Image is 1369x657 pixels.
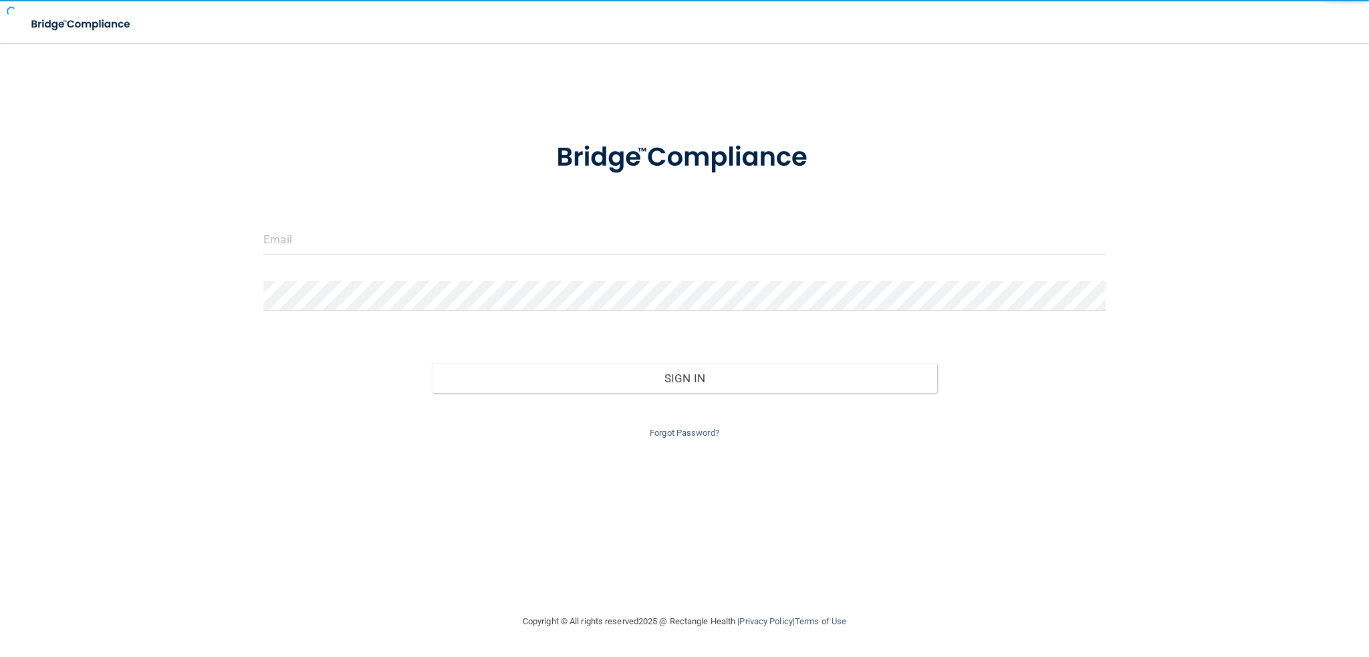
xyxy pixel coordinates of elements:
a: Privacy Policy [739,616,792,626]
a: Terms of Use [795,616,846,626]
button: Sign In [432,364,937,393]
input: Email [263,225,1106,255]
a: Forgot Password? [650,428,719,438]
div: Copyright © All rights reserved 2025 @ Rectangle Health | | [441,600,928,643]
img: bridge_compliance_login_screen.278c3ca4.svg [20,11,143,38]
img: bridge_compliance_login_screen.278c3ca4.svg [529,123,840,192]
